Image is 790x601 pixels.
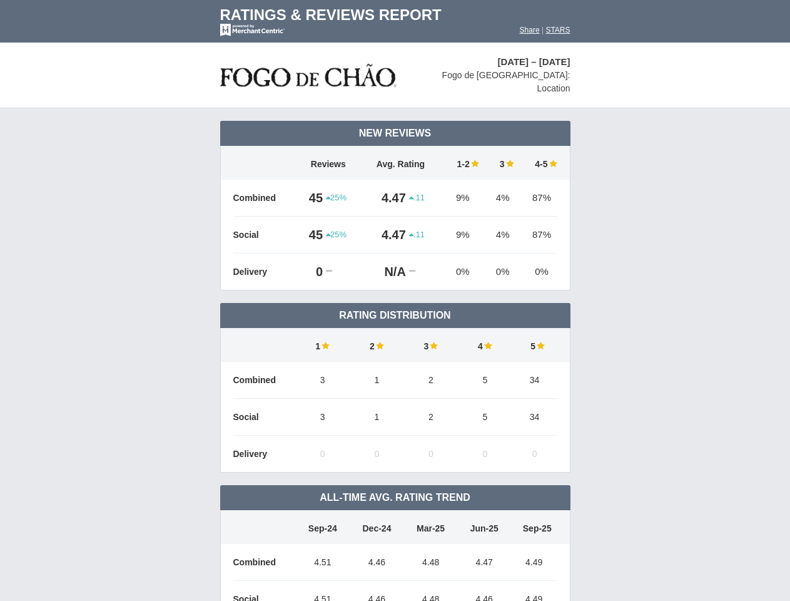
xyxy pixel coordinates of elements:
span: .11 [409,192,425,203]
td: Rating Distribution [220,303,570,328]
td: 4.51 [296,544,350,581]
td: 1-2 [440,146,485,180]
img: star-full-15.png [548,159,557,168]
td: New Reviews [220,121,570,146]
td: 4.47 [361,217,409,254]
td: 1 [350,362,404,399]
td: Sep-25 [511,510,557,544]
img: star-full-15.png [505,159,514,168]
img: stars-fogo-de-chao-logo-50.png [220,61,397,90]
a: Share [520,26,540,34]
img: star-full-15.png [320,341,330,350]
img: star-full-15.png [428,341,438,350]
td: Social [233,217,296,254]
td: 0 [296,254,327,290]
span: [DATE] – [DATE] [497,56,570,67]
td: Jun-25 [457,510,511,544]
td: Dec-24 [350,510,404,544]
td: Combined [233,544,296,581]
img: star-full-15.png [483,341,492,350]
td: Delivery [233,436,296,473]
td: 0% [440,254,485,290]
td: Combined [233,362,296,399]
td: 45 [296,180,327,217]
td: 4% [485,217,520,254]
td: 4.48 [404,544,458,581]
td: 9% [440,217,485,254]
a: STARS [545,26,570,34]
td: Sep-24 [296,510,350,544]
span: 25% [326,192,347,203]
img: star-full-15.png [470,159,479,168]
span: | [542,26,544,34]
td: Reviews [296,146,362,180]
td: 0% [520,254,557,290]
td: Social [233,399,296,436]
td: 2 [404,399,458,436]
img: star-full-15.png [535,341,545,350]
span: Fogo de [GEOGRAPHIC_DATA]: Location [442,70,570,93]
td: 34 [512,399,557,436]
td: 4.47 [457,544,511,581]
span: 0 [374,449,379,459]
td: 4.46 [350,544,404,581]
td: 5 [512,328,557,362]
td: 0% [485,254,520,290]
td: 3 [485,146,520,180]
td: 3 [404,328,458,362]
td: Avg. Rating [361,146,440,180]
td: Mar-25 [404,510,458,544]
td: N/A [361,254,409,290]
td: 34 [512,362,557,399]
td: 1 [296,328,350,362]
td: 3 [296,362,350,399]
td: 9% [440,180,485,217]
td: 2 [350,328,404,362]
td: Combined [233,180,296,217]
td: 4.47 [361,180,409,217]
td: 45 [296,217,327,254]
td: 2 [404,362,458,399]
td: 4-5 [520,146,557,180]
span: .11 [409,229,425,240]
span: 25% [326,229,347,240]
td: 5 [458,399,512,436]
td: 87% [520,180,557,217]
img: star-full-15.png [375,341,384,350]
span: 0 [482,449,487,459]
td: 4 [458,328,512,362]
span: 0 [532,449,537,459]
td: 4% [485,180,520,217]
span: 0 [428,449,433,459]
td: 4.49 [511,544,557,581]
td: 3 [296,399,350,436]
img: mc-powered-by-logo-white-103.png [220,24,285,36]
td: 5 [458,362,512,399]
td: All-Time Avg. Rating Trend [220,485,570,510]
span: 0 [320,449,325,459]
td: 87% [520,217,557,254]
td: Delivery [233,254,296,290]
td: 1 [350,399,404,436]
